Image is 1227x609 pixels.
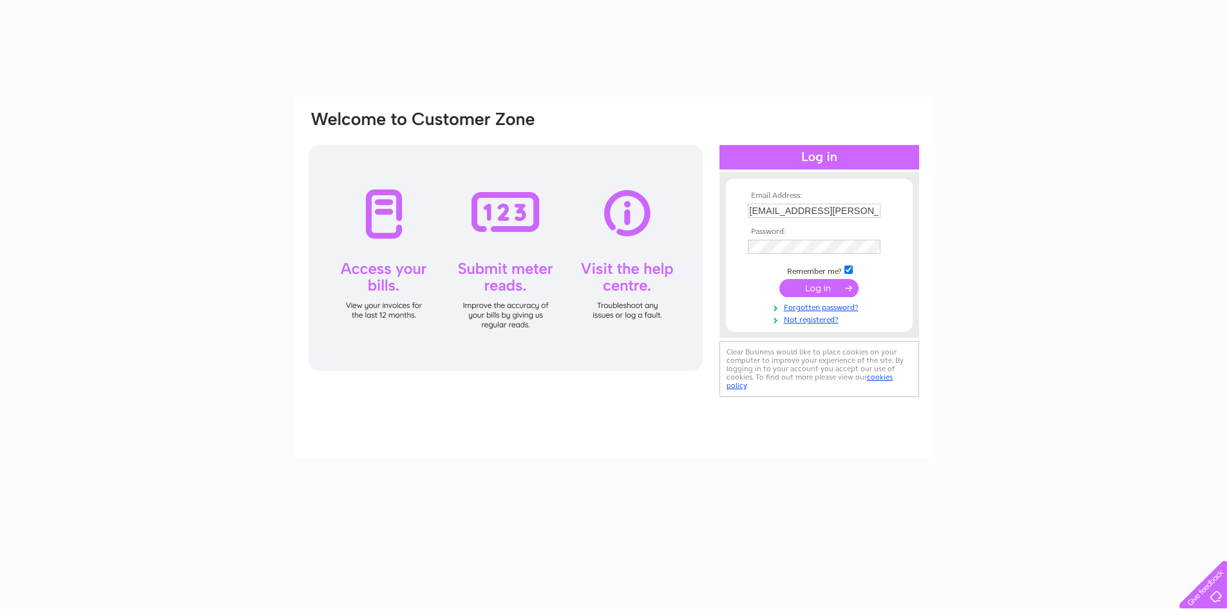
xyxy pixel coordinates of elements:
a: Not registered? [748,313,894,325]
a: cookies policy [727,372,893,390]
input: Submit [779,279,859,297]
div: Clear Business would like to place cookies on your computer to improve your experience of the sit... [719,341,919,397]
th: Email Address: [745,191,894,200]
th: Password: [745,227,894,237]
td: Remember me? [745,264,894,276]
a: Forgotten password? [748,300,894,313]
